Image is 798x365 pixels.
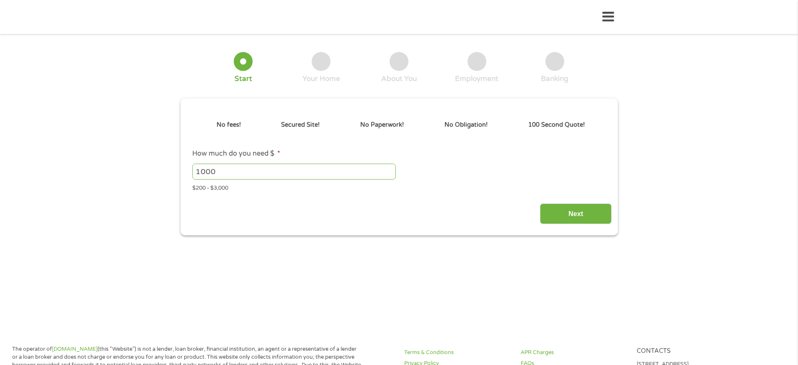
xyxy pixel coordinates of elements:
a: APR Charges [521,349,627,357]
h4: Contacts [637,347,743,355]
p: 100 Second Quote! [528,120,585,130]
label: How much do you need $ [192,149,280,158]
p: No fees! [217,120,241,130]
p: No Obligation! [444,120,488,130]
div: Banking [541,74,568,83]
div: About You [381,74,417,83]
input: Next [540,203,612,224]
p: Secured Site! [281,120,320,130]
p: No Paperwork! [360,120,404,130]
a: Terms & Conditions [404,349,511,357]
div: Your Home [302,74,340,83]
div: Start [235,74,252,83]
a: [DOMAIN_NAME] [52,346,98,352]
div: Employment [455,74,498,83]
div: $200 - $3,000 [192,181,605,193]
